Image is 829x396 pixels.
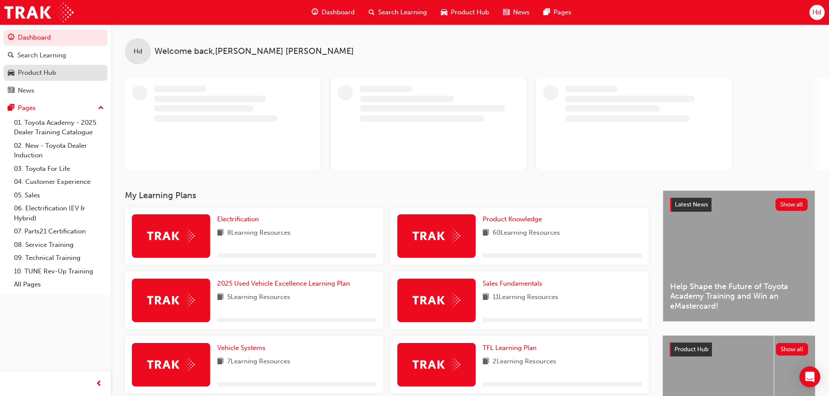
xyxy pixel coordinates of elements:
img: Trak [147,358,195,371]
a: car-iconProduct Hub [434,3,496,21]
span: Pages [554,7,571,17]
span: book-icon [483,228,489,239]
img: Trak [147,293,195,307]
a: 05. Sales [10,189,107,202]
img: Trak [413,358,460,371]
span: pages-icon [544,7,550,18]
span: news-icon [8,87,14,95]
span: Sales Fundamentals [483,280,542,287]
span: prev-icon [96,379,102,389]
span: Dashboard [322,7,355,17]
span: book-icon [483,356,489,367]
span: Latest News [675,201,708,208]
span: Product Hub [451,7,489,17]
span: 11 Learning Resources [493,292,558,303]
a: News [3,83,107,99]
div: News [18,86,34,96]
div: Search Learning [17,50,66,60]
span: 8 Learning Resources [227,228,291,239]
a: 03. Toyota For Life [10,162,107,176]
a: TFL Learning Plan [483,343,540,353]
div: Pages [18,103,36,113]
a: Search Learning [3,47,107,63]
span: book-icon [217,228,224,239]
span: book-icon [217,292,224,303]
span: guage-icon [312,7,318,18]
span: guage-icon [8,34,14,42]
a: 2025 Used Vehicle Excellence Learning Plan [217,279,353,289]
span: Electrification [217,215,259,223]
a: 04. Customer Experience [10,175,107,189]
button: Pages [3,100,107,116]
a: Electrification [217,214,262,224]
span: 2025 Used Vehicle Excellence Learning Plan [217,280,350,287]
img: Trak [413,293,460,307]
a: 07. Parts21 Certification [10,225,107,238]
a: 06. Electrification (EV & Hybrid) [10,202,107,225]
div: Product Hub [18,68,56,78]
h3: My Learning Plans [125,190,649,200]
button: Show all [775,198,808,211]
img: Trak [147,229,195,243]
a: Sales Fundamentals [483,279,546,289]
img: Trak [413,229,460,243]
a: news-iconNews [496,3,537,21]
a: 01. Toyota Academy - 2025 Dealer Training Catalogue [10,116,107,139]
span: book-icon [483,292,489,303]
a: Dashboard [3,30,107,46]
span: 5 Learning Resources [227,292,290,303]
span: Help Shape the Future of Toyota Academy Training and Win an eMastercard! [670,282,808,311]
img: Trak [4,3,74,22]
a: search-iconSearch Learning [362,3,434,21]
a: 10. TUNE Rev-Up Training [10,265,107,278]
span: news-icon [503,7,510,18]
span: book-icon [217,356,224,367]
span: Search Learning [378,7,427,17]
div: Open Intercom Messenger [799,366,820,387]
span: 60 Learning Resources [493,228,560,239]
button: Show all [776,343,809,356]
span: search-icon [8,52,14,60]
span: car-icon [441,7,447,18]
a: Latest NewsShow allHelp Shape the Future of Toyota Academy Training and Win an eMastercard! [663,190,815,322]
a: All Pages [10,278,107,291]
span: News [513,7,530,17]
a: Product Knowledge [483,214,545,224]
span: search-icon [369,7,375,18]
span: up-icon [98,103,104,114]
span: Hd [812,7,821,17]
span: Welcome back , [PERSON_NAME] [PERSON_NAME] [154,47,354,57]
span: 2 Learning Resources [493,356,556,367]
a: 02. New - Toyota Dealer Induction [10,139,107,162]
a: Latest NewsShow all [670,198,808,212]
a: guage-iconDashboard [305,3,362,21]
span: pages-icon [8,104,14,112]
span: car-icon [8,69,14,77]
span: TFL Learning Plan [483,344,537,352]
span: Vehicle Systems [217,344,265,352]
a: Product HubShow all [670,343,808,356]
span: Hd [134,47,142,57]
button: DashboardSearch LearningProduct HubNews [3,28,107,100]
a: 09. Technical Training [10,251,107,265]
a: 08. Service Training [10,238,107,252]
span: 7 Learning Resources [227,356,290,367]
a: Vehicle Systems [217,343,269,353]
a: Product Hub [3,65,107,81]
a: pages-iconPages [537,3,578,21]
button: Hd [809,5,825,20]
span: Product Knowledge [483,215,542,223]
span: Product Hub [675,346,708,353]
